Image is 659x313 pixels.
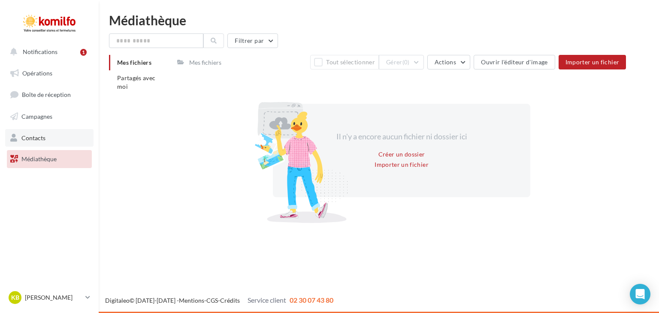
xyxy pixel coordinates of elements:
[21,134,45,141] span: Contacts
[206,297,218,304] a: CGS
[5,108,94,126] a: Campagnes
[7,289,92,306] a: KB [PERSON_NAME]
[21,155,57,163] span: Médiathèque
[109,14,649,27] div: Médiathèque
[22,69,52,77] span: Opérations
[227,33,278,48] button: Filtrer par
[474,55,555,69] button: Ouvrir l'éditeur d'image
[11,293,19,302] span: KB
[22,91,71,98] span: Boîte de réception
[435,58,456,66] span: Actions
[371,160,432,170] button: Importer un fichier
[105,297,130,304] a: Digitaleo
[117,59,151,66] span: Mes fichiers
[220,297,240,304] a: Crédits
[105,297,333,304] span: © [DATE]-[DATE] - - -
[5,64,94,82] a: Opérations
[117,74,156,90] span: Partagés avec moi
[5,85,94,104] a: Boîte de réception
[80,49,87,56] div: 1
[559,55,626,69] button: Importer un fichier
[427,55,470,69] button: Actions
[310,55,379,69] button: Tout sélectionner
[565,58,620,66] span: Importer un fichier
[21,113,52,120] span: Campagnes
[402,59,410,66] span: (0)
[179,297,204,304] a: Mentions
[290,296,333,304] span: 02 30 07 43 80
[23,48,57,55] span: Notifications
[379,55,424,69] button: Gérer(0)
[25,293,82,302] p: [PERSON_NAME]
[375,149,429,160] button: Créer un dossier
[189,58,221,67] div: Mes fichiers
[5,150,94,168] a: Médiathèque
[336,132,467,141] span: Il n'y a encore aucun fichier ni dossier ici
[5,129,94,147] a: Contacts
[630,284,650,304] div: Open Intercom Messenger
[5,43,90,61] button: Notifications 1
[248,296,286,304] span: Service client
